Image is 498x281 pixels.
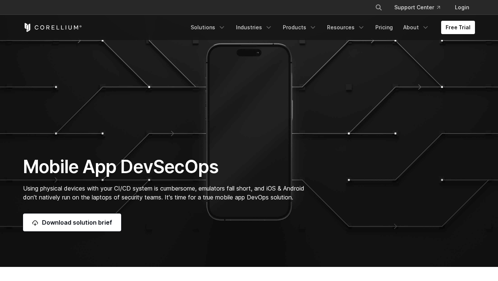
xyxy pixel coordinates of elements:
[366,1,475,14] div: Navigation Menu
[23,23,82,32] a: Corellium Home
[23,156,319,178] h1: Mobile App DevSecOps
[186,21,475,34] div: Navigation Menu
[278,21,321,34] a: Products
[23,185,304,201] span: Using physical devices with your CI/CD system is cumbersome, emulators fall short, and iOS & Andr...
[449,1,475,14] a: Login
[372,1,385,14] button: Search
[441,21,475,34] a: Free Trial
[186,21,230,34] a: Solutions
[388,1,446,14] a: Support Center
[23,214,121,231] a: Download solution brief
[371,21,397,34] a: Pricing
[323,21,369,34] a: Resources
[232,21,277,34] a: Industries
[399,21,434,34] a: About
